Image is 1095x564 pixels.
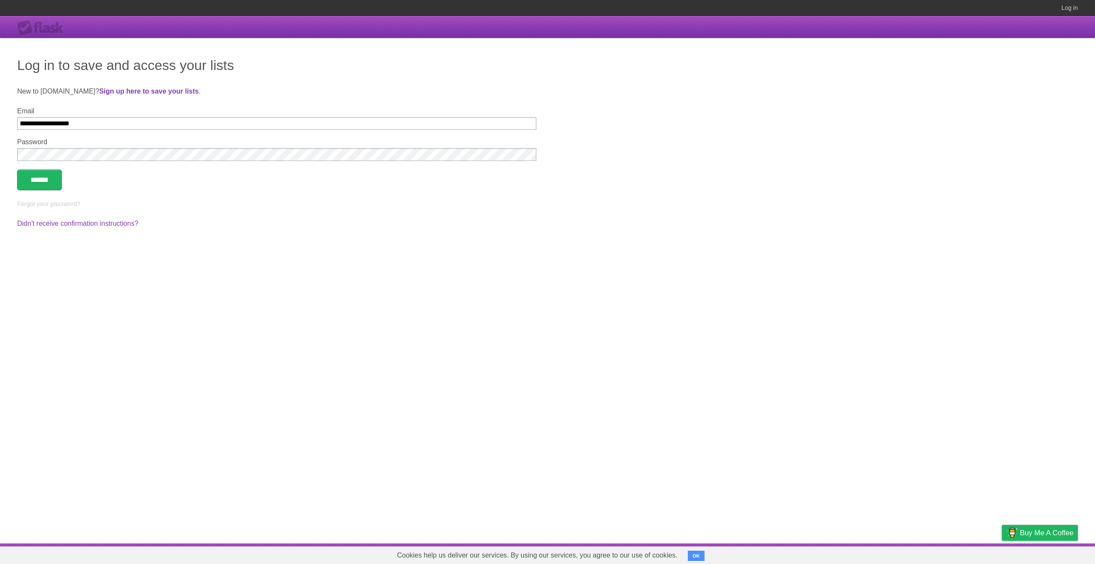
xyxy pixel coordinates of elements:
span: Buy me a coffee [1020,525,1074,540]
a: Developers [916,546,951,562]
label: Email [17,107,536,115]
div: Flask [17,20,69,36]
img: Buy me a coffee [1006,525,1018,540]
a: Privacy [991,546,1013,562]
a: Sign up here to save your lists [99,88,199,95]
a: Buy me a coffee [1002,525,1078,541]
span: Cookies help us deliver our services. By using our services, you agree to our use of cookies. [388,547,686,564]
button: OK [688,551,705,561]
a: Terms [962,546,980,562]
a: Forgot your password? [17,200,80,207]
a: About [888,546,906,562]
label: Password [17,138,536,146]
p: New to [DOMAIN_NAME]? . [17,86,1078,97]
a: Suggest a feature [1024,546,1078,562]
a: Didn't receive confirmation instructions? [17,220,138,227]
h1: Log in to save and access your lists [17,55,1078,76]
